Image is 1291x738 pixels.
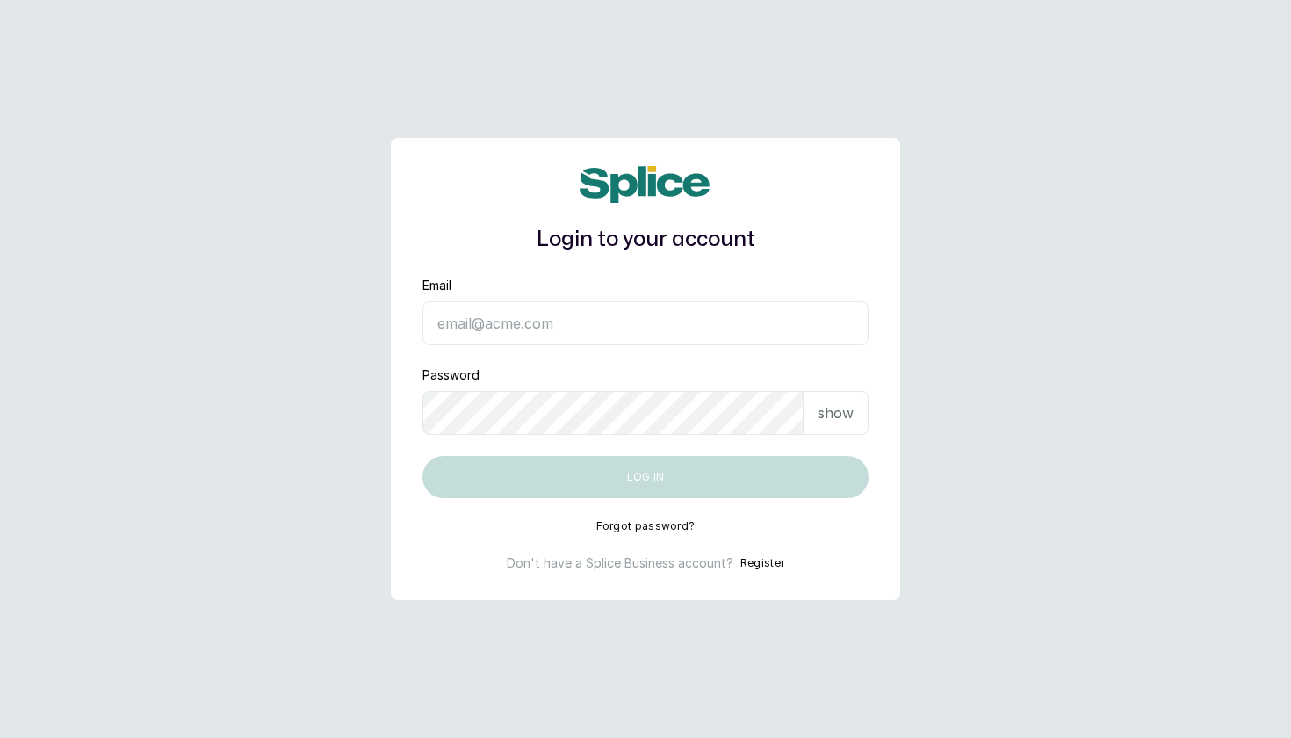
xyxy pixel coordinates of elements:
p: show [818,402,854,423]
input: email@acme.com [422,301,869,345]
label: Password [422,366,480,384]
button: Forgot password? [596,519,696,533]
button: Register [740,554,784,572]
label: Email [422,277,451,294]
h1: Login to your account [422,224,869,256]
p: Don't have a Splice Business account? [507,554,733,572]
button: Log in [422,456,869,498]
